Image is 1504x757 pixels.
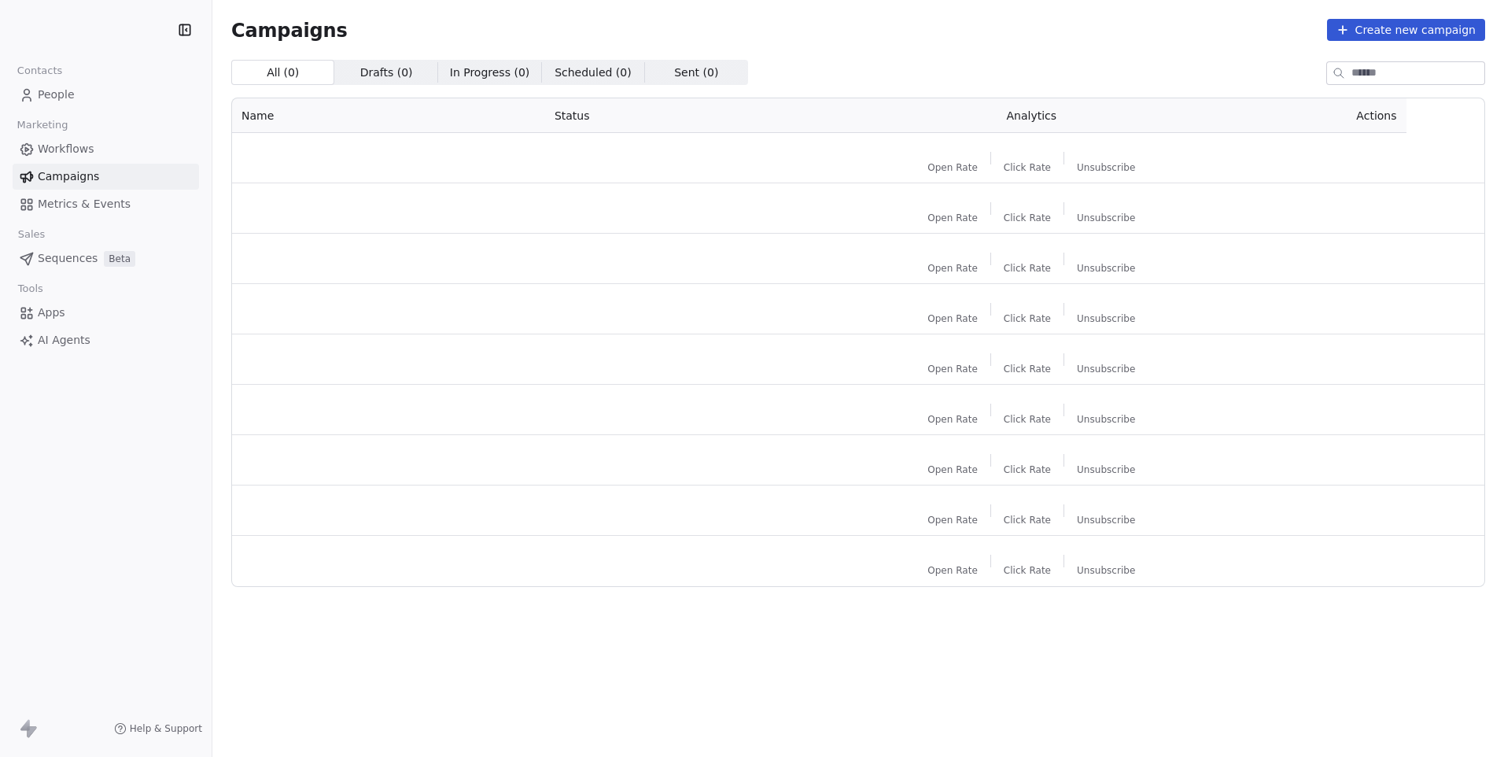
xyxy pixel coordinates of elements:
[927,564,978,577] span: Open Rate
[232,98,545,133] th: Name
[927,363,978,375] span: Open Rate
[1077,363,1135,375] span: Unsubscribe
[13,164,199,190] a: Campaigns
[1004,564,1051,577] span: Click Rate
[1004,212,1051,224] span: Click Rate
[1327,19,1485,41] button: Create new campaign
[927,212,978,224] span: Open Rate
[10,113,75,137] span: Marketing
[13,191,199,217] a: Metrics & Events
[1004,312,1051,325] span: Click Rate
[13,300,199,326] a: Apps
[1077,413,1135,426] span: Unsubscribe
[1077,514,1135,526] span: Unsubscribe
[38,87,75,103] span: People
[38,141,94,157] span: Workflows
[360,65,413,81] span: Drafts ( 0 )
[927,463,978,476] span: Open Rate
[1004,463,1051,476] span: Click Rate
[38,168,99,185] span: Campaigns
[104,251,135,267] span: Beta
[1004,514,1051,526] span: Click Rate
[114,722,202,735] a: Help & Support
[13,82,199,108] a: People
[1077,463,1135,476] span: Unsubscribe
[1004,363,1051,375] span: Click Rate
[11,223,52,246] span: Sales
[1077,262,1135,275] span: Unsubscribe
[13,246,199,271] a: SequencesBeta
[13,136,199,162] a: Workflows
[130,722,202,735] span: Help & Support
[927,514,978,526] span: Open Rate
[38,332,90,349] span: AI Agents
[1077,312,1135,325] span: Unsubscribe
[555,65,632,81] span: Scheduled ( 0 )
[450,65,530,81] span: In Progress ( 0 )
[38,196,131,212] span: Metrics & Events
[38,250,98,267] span: Sequences
[11,277,50,301] span: Tools
[1004,413,1051,426] span: Click Rate
[830,98,1233,133] th: Analytics
[545,98,830,133] th: Status
[1233,98,1406,133] th: Actions
[927,161,978,174] span: Open Rate
[10,59,69,83] span: Contacts
[927,413,978,426] span: Open Rate
[1004,262,1051,275] span: Click Rate
[927,312,978,325] span: Open Rate
[231,19,348,41] span: Campaigns
[1004,161,1051,174] span: Click Rate
[1077,212,1135,224] span: Unsubscribe
[38,305,65,321] span: Apps
[1077,564,1135,577] span: Unsubscribe
[13,327,199,353] a: AI Agents
[674,65,718,81] span: Sent ( 0 )
[1077,161,1135,174] span: Unsubscribe
[927,262,978,275] span: Open Rate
